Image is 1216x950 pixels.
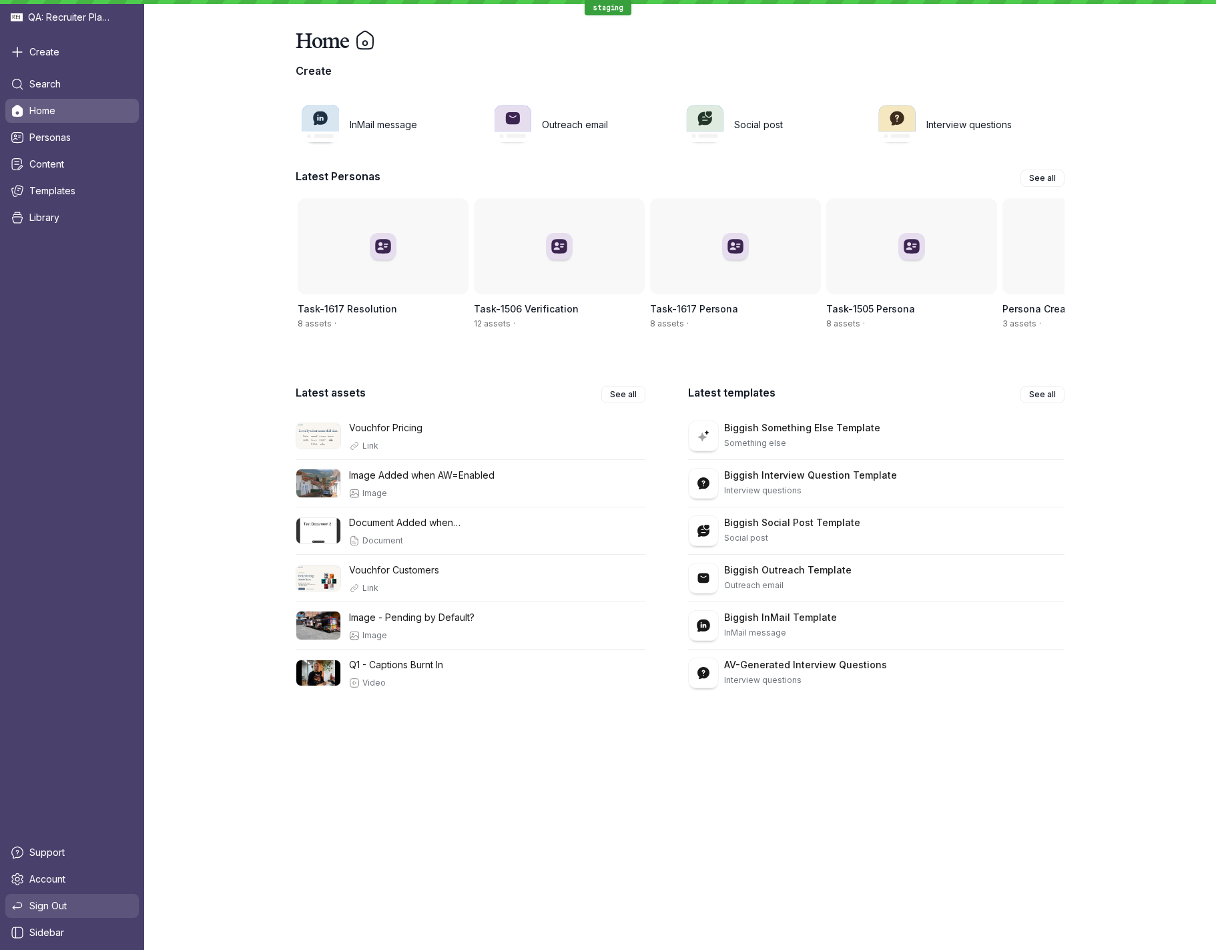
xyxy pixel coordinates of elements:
a: Content [5,152,139,176]
img: e6fe8512-e6bf-4d76-8efd-18d06b9afc77-thumbnail.png [296,423,341,449]
h3: Interview questions [926,118,1012,132]
span: 8 assets [298,318,332,328]
a: Personas [5,126,139,150]
a: Persona Created when AW=Enabled3 assets· [1000,196,1171,346]
a: See all [601,386,645,403]
a: See all [1020,170,1065,187]
h3: InMail message [350,118,417,132]
p: Document [360,535,403,546]
a: Image - Pending by Default?Image [296,602,645,649]
a: Search [5,72,139,96]
a: Home [5,99,139,123]
p: Link [360,441,378,451]
p: Image Added when AW=Enabled [349,468,495,483]
span: Home [29,104,55,117]
p: Image [360,630,387,641]
p: AV-Generated Interview Questions [724,658,887,672]
p: Biggish Outreach Template [724,563,852,577]
p: Outreach email [724,577,784,593]
a: Q1 - Captions Burnt InVideo [296,650,645,696]
p: Biggish Something Else Template [724,421,880,435]
span: Task-1617 Persona [650,303,738,314]
button: Create [5,40,139,64]
div: Home [296,27,1065,53]
p: Biggish Interview Question Template [724,468,897,483]
a: Support [5,841,139,865]
p: Video [360,678,386,688]
p: Biggish Social Post Template [724,515,860,530]
div: QA: Recruiter Playground [5,5,139,29]
p: Interview questions [724,672,802,688]
span: 3 assets [1002,318,1036,328]
h3: Social post [734,118,783,132]
img: ac3a5e78-4d1a-4695-84f2-5874e64d9d9f.png [296,469,341,498]
a: Interview questions [872,99,1056,151]
span: See all [1029,172,1056,185]
p: Q1 - Captions Burnt In [349,658,443,672]
img: QA: Recruiter Playground avatar [11,11,23,23]
span: Search [29,77,61,91]
span: Persona Created when AW=Enabled [1002,303,1170,314]
a: Templates [5,179,139,203]
img: d4e2404a-9b99-4972-b7c0-68106ef5b90a_poster.0000001.jpg [296,660,341,686]
a: Task-1506 Verification12 assets· [472,196,643,346]
a: Biggish InMail TemplateInMail message [688,602,1065,649]
p: Create [296,64,1065,77]
a: Biggish Outreach TemplateOutreach email [688,555,1065,602]
p: Social post [724,530,768,546]
a: Task-1617 Resolution8 assets· [296,196,467,346]
a: Sign Out [5,894,139,918]
span: 12 assets [474,318,511,328]
a: Biggish Social Post TemplateSocial post [688,507,1065,554]
a: Social post [680,99,864,151]
a: Biggish Interview Question TemplateInterview questions [688,460,1065,507]
span: Templates [29,184,75,198]
span: · [1036,318,1044,329]
span: See all [610,388,637,401]
span: QA: Recruiter Playground [28,11,113,24]
span: Task-1506 Verification [474,303,579,314]
span: · [511,318,518,329]
a: Vouchfor PricingLink [296,413,645,459]
span: Task-1505 Persona [826,303,915,314]
p: Image [360,488,387,499]
p: Latest Personas [296,170,380,183]
a: Account [5,867,139,891]
p: Link [360,583,378,593]
span: · [332,318,339,329]
span: Create [29,45,59,59]
p: InMail message [724,625,786,641]
img: fea2ebfc-1085-4b5f-ad28-38bc56f97e73-thumbnail.png [296,565,341,591]
span: Task-1617 Resolution [298,303,397,314]
span: Personas [29,131,71,144]
span: Content [29,158,64,171]
span: 8 assets [650,318,684,328]
img: bd081d53-b5d5-4b3b-8b70-c08373f6d518.png [296,611,341,640]
a: Image Added when AW=EnabledImage [296,460,645,507]
a: Vouchfor CustomersLink [296,555,645,602]
p: Latest templates [688,386,776,399]
a: Sidebar [5,921,139,945]
span: · [684,318,691,329]
img: 582948d3-e12a-4fab-b1fb-a9bbe5722b90-thumbnail.png [296,517,341,543]
p: Interview questions [724,483,802,499]
a: Document Added when AW=EnabledDocument [296,507,645,554]
a: Outreach email [488,99,672,151]
p: Vouchfor Customers [349,563,439,577]
span: Library [29,211,59,224]
a: InMail message [296,99,480,151]
span: 8 assets [826,318,860,328]
p: Image - Pending by Default? [349,610,475,625]
a: Library [5,206,139,230]
p: Vouchfor Pricing [349,421,422,435]
span: Support [29,846,65,859]
p: Biggish InMail Template [724,610,837,625]
a: See all [1020,386,1065,403]
h3: Outreach email [542,118,608,132]
span: Account [29,873,65,886]
span: Sign Out [29,899,67,913]
p: Document Added when AW=Enabled [349,515,505,530]
a: AV-Generated Interview QuestionsInterview questions [688,650,1065,696]
span: · [860,318,868,329]
p: Latest assets [296,386,366,399]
